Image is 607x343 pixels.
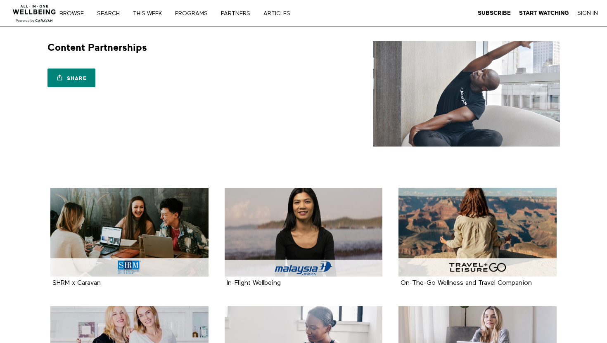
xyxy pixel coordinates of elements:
[172,11,216,17] a: PROGRAMS
[52,280,101,286] strong: SHRM x Caravan
[519,9,569,17] a: Start Watching
[47,41,147,54] h1: Content Partnerships
[577,9,598,17] a: Sign In
[47,69,95,87] a: Share
[52,280,101,286] a: SHRM x Caravan
[401,280,532,286] a: On-The-Go Wellness and Travel Companion
[65,9,307,17] nav: Primary
[130,11,171,17] a: THIS WEEK
[478,9,511,17] a: Subscribe
[227,280,281,286] strong: In-Flight Wellbeing
[225,188,383,277] a: In-Flight Wellbeing
[94,11,128,17] a: Search
[227,280,281,286] a: In-Flight Wellbeing
[478,10,511,16] strong: Subscribe
[401,280,532,286] strong: On-The-Go Wellness and Travel Companion
[398,188,557,277] a: On-The-Go Wellness and Travel Companion
[57,11,92,17] a: Browse
[373,41,560,147] img: Content Partnerships
[261,11,299,17] a: ARTICLES
[218,11,259,17] a: PARTNERS
[519,10,569,16] strong: Start Watching
[50,188,209,277] a: SHRM x Caravan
